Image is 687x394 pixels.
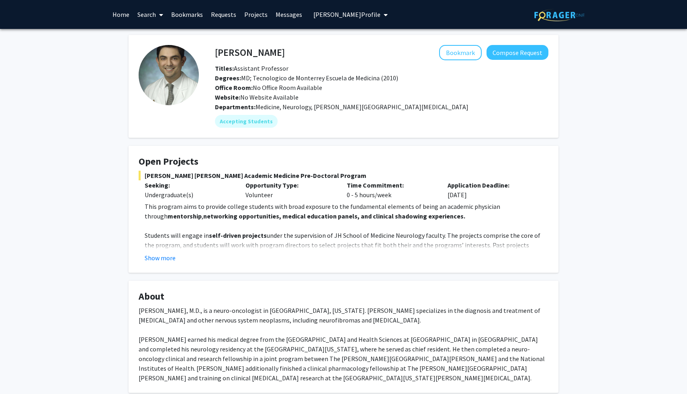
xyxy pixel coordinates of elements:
span: Medicine, Neurology, [PERSON_NAME][GEOGRAPHIC_DATA][MEDICAL_DATA] [256,103,468,111]
img: Profile Picture [139,45,199,105]
mat-chip: Accepting Students [215,115,278,128]
strong: mentorship [168,212,202,220]
div: Volunteer [239,180,340,200]
button: Compose Request to Carlos Romo [487,45,548,60]
span: No Office Room Available [215,84,322,92]
a: Projects [240,0,272,29]
div: [PERSON_NAME], M.D., is a neuro-oncologist in [GEOGRAPHIC_DATA], [US_STATE]. [PERSON_NAME] specia... [139,306,548,383]
strong: self-driven projects [209,231,267,239]
span: No Website Available [215,93,299,101]
h4: Open Projects [139,156,548,167]
p: Application Deadline: [448,180,536,190]
p: Seeking: [145,180,233,190]
b: Degrees: [215,74,241,82]
a: Messages [272,0,306,29]
a: Bookmarks [167,0,207,29]
div: 0 - 5 hours/week [341,180,442,200]
img: ForagerOne Logo [534,9,585,21]
a: Requests [207,0,240,29]
p: This program aims to provide college students with broad exposure to the fundamental elements of ... [145,202,548,221]
b: Departments: [215,103,256,111]
span: [PERSON_NAME] Profile [313,10,380,18]
span: Assistant Professor [215,64,288,72]
button: Show more [145,253,176,263]
p: Students will engage in under the supervision of JH School of Medicine Neurology faculty. The pro... [145,231,548,259]
a: Home [108,0,133,29]
p: Opportunity Type: [245,180,334,190]
div: Undergraduate(s) [145,190,233,200]
strong: networking opportunities, medical education panels, and clinical shadowing experiences. [203,212,465,220]
span: [PERSON_NAME] [PERSON_NAME] Academic Medicine Pre-Doctoral Program [139,171,548,180]
b: Office Room: [215,84,253,92]
h4: [PERSON_NAME] [215,45,285,60]
button: Add Carlos Romo to Bookmarks [439,45,482,60]
div: [DATE] [442,180,542,200]
b: Titles: [215,64,234,72]
h4: About [139,291,548,302]
b: Website: [215,93,240,101]
p: Time Commitment: [347,180,436,190]
a: Search [133,0,167,29]
span: MD; Tecnologico de Monterrey Escuela de Medicina (2010) [215,74,398,82]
